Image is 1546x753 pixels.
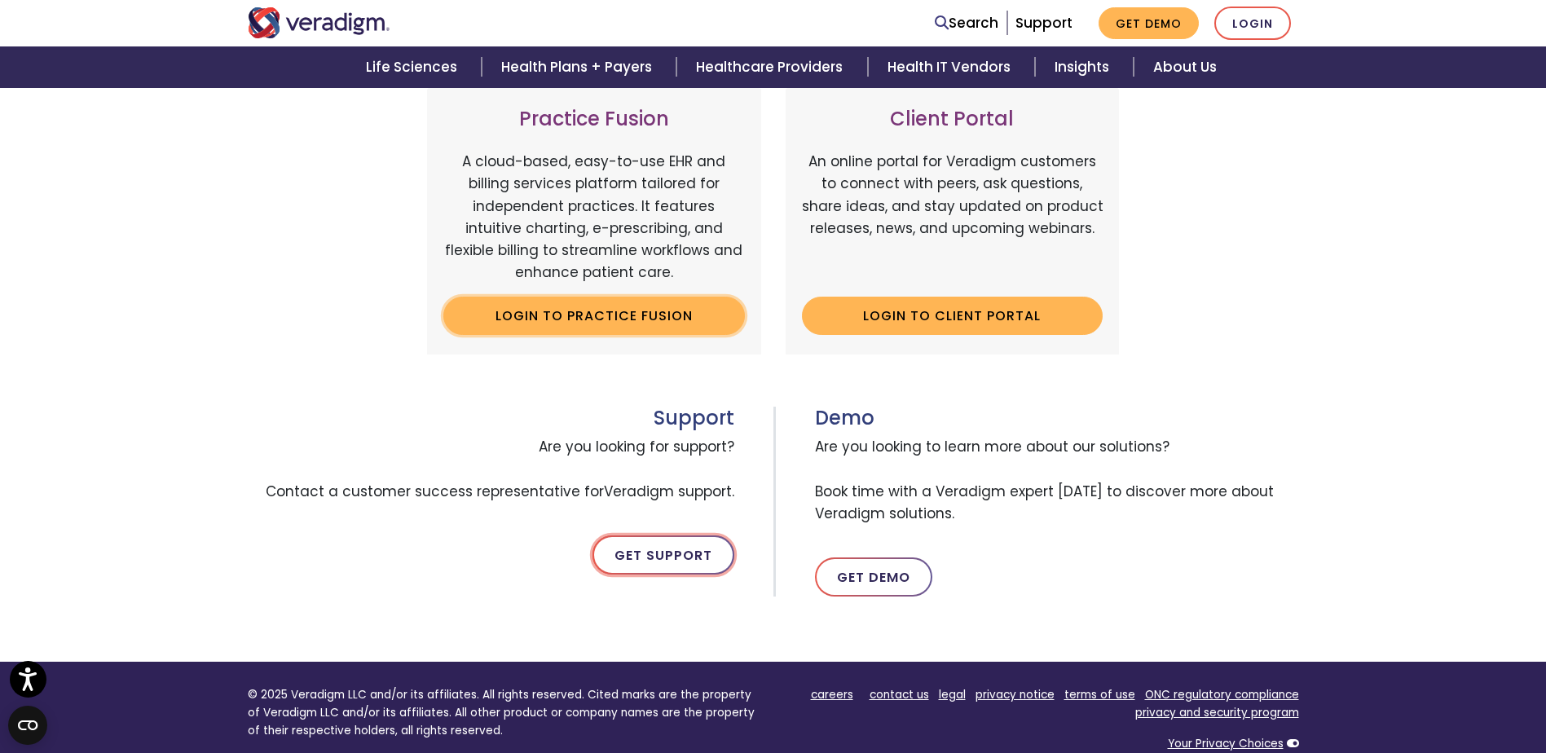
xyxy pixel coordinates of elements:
span: Are you looking for support? Contact a customer success representative for [248,429,734,509]
h3: Practice Fusion [443,108,745,131]
a: Login to Practice Fusion [443,297,745,334]
a: Your Privacy Choices [1168,736,1284,751]
a: ONC regulatory compliance [1145,687,1299,702]
a: Healthcare Providers [676,46,867,88]
a: Insights [1035,46,1134,88]
a: Life Sciences [346,46,482,88]
a: Support [1015,13,1073,33]
p: A cloud-based, easy-to-use EHR and billing services platform tailored for independent practices. ... [443,151,745,284]
h3: Demo [815,407,1299,430]
img: Veradigm logo [248,7,390,38]
span: Veradigm support. [604,482,734,501]
a: legal [939,687,966,702]
a: About Us [1134,46,1236,88]
iframe: Drift Chat Widget [1465,672,1526,733]
a: Get Demo [1099,7,1199,39]
p: An online portal for Veradigm customers to connect with peers, ask questions, share ideas, and st... [802,151,1103,284]
button: Open CMP widget [8,706,47,745]
a: terms of use [1064,687,1135,702]
a: Get Demo [815,557,932,597]
h3: Support [248,407,734,430]
h3: Client Portal [802,108,1103,131]
a: careers [811,687,853,702]
a: Health Plans + Payers [482,46,676,88]
span: Are you looking to learn more about our solutions? Book time with a Veradigm expert [DATE] to dis... [815,429,1299,531]
a: Login [1214,7,1291,40]
a: privacy notice [976,687,1055,702]
p: © 2025 Veradigm LLC and/or its affiliates. All rights reserved. Cited marks are the property of V... [248,686,761,739]
a: Health IT Vendors [868,46,1035,88]
a: Search [935,12,998,34]
a: Get Support [592,535,734,575]
a: privacy and security program [1135,705,1299,720]
a: contact us [870,687,929,702]
a: Login to Client Portal [802,297,1103,334]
